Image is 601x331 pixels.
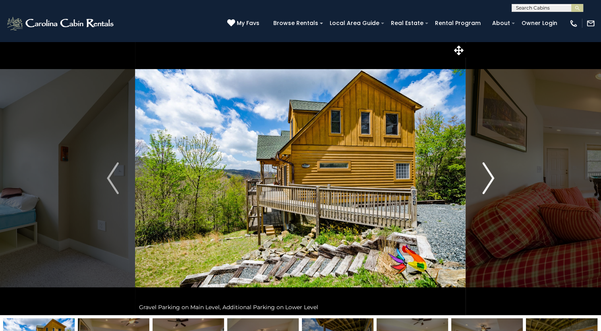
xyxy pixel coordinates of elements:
button: Next [466,41,510,315]
button: Previous [91,41,135,315]
a: About [488,17,514,29]
span: My Favs [237,19,259,27]
a: Browse Rentals [269,17,322,29]
a: My Favs [227,19,261,28]
img: arrow [482,162,494,194]
div: Gravel Parking on Main Level, Additional Parking on Lower Level [135,299,466,315]
img: mail-regular-white.png [586,19,595,28]
a: Real Estate [387,17,427,29]
a: Rental Program [431,17,485,29]
img: phone-regular-white.png [569,19,578,28]
a: Owner Login [518,17,561,29]
img: arrow [107,162,119,194]
a: Local Area Guide [326,17,383,29]
img: White-1-2.png [6,15,116,31]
